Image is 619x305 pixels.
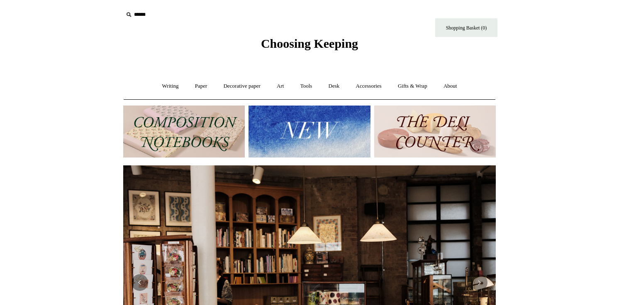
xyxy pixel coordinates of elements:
[436,75,465,97] a: About
[132,274,148,291] button: Previous
[374,106,496,157] img: The Deli Counter
[269,75,291,97] a: Art
[390,75,435,97] a: Gifts & Wrap
[261,37,358,50] span: Choosing Keeping
[435,18,497,37] a: Shopping Basket (0)
[348,75,389,97] a: Accessories
[155,75,186,97] a: Writing
[293,75,320,97] a: Tools
[471,274,487,291] button: Next
[216,75,268,97] a: Decorative paper
[188,75,215,97] a: Paper
[123,106,245,157] img: 202302 Composition ledgers.jpg__PID:69722ee6-fa44-49dd-a067-31375e5d54ec
[249,106,370,157] img: New.jpg__PID:f73bdf93-380a-4a35-bcfe-7823039498e1
[321,75,347,97] a: Desk
[261,43,358,49] a: Choosing Keeping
